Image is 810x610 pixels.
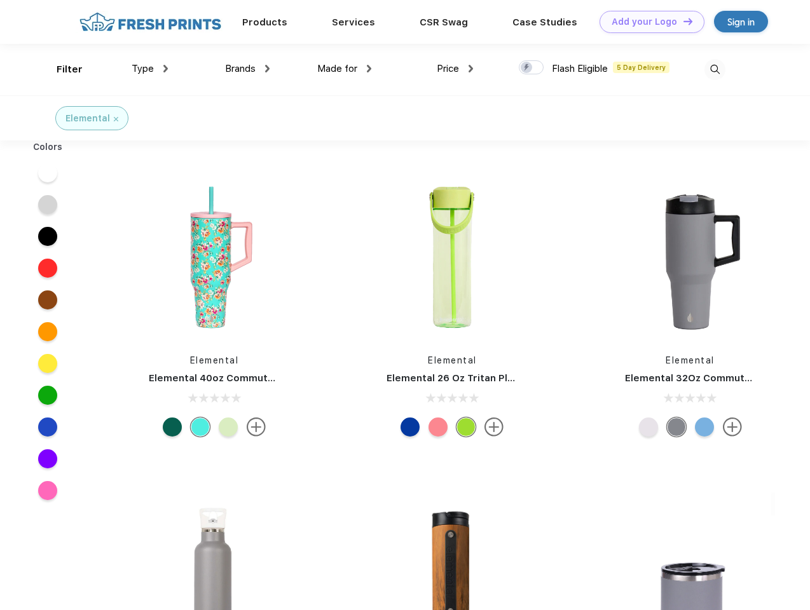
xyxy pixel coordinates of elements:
[606,172,775,341] img: func=resize&h=266
[714,11,768,32] a: Sign in
[149,372,321,384] a: Elemental 40oz Commuter Tumbler
[612,17,677,27] div: Add your Logo
[666,355,715,365] a: Elemental
[639,417,658,437] div: Matte White
[695,417,714,437] div: Ocean Blue
[242,17,287,28] a: Products
[132,63,154,74] span: Type
[24,140,72,154] div: Colors
[429,417,448,437] div: Rose
[723,417,742,437] img: more.svg
[420,17,468,28] a: CSR Swag
[57,62,83,77] div: Filter
[437,63,459,74] span: Price
[114,117,118,121] img: filter_cancel.svg
[727,15,755,29] div: Sign in
[317,63,357,74] span: Made for
[191,417,210,437] div: Vintage flower
[625,372,798,384] a: Elemental 32Oz Commuter Tumbler
[130,172,299,341] img: func=resize&h=266
[367,172,537,341] img: func=resize&h=266
[76,11,225,33] img: fo%20logo%202.webp
[683,18,692,25] img: DT
[613,62,669,73] span: 5 Day Delivery
[469,65,473,72] img: dropdown.png
[163,65,168,72] img: dropdown.png
[265,65,270,72] img: dropdown.png
[367,65,371,72] img: dropdown.png
[65,112,110,125] div: Elemental
[704,59,725,80] img: desktop_search.svg
[456,417,476,437] div: Key lime
[428,355,477,365] a: Elemental
[667,417,686,437] div: Graphite
[484,417,504,437] img: more.svg
[332,17,375,28] a: Services
[247,417,266,437] img: more.svg
[401,417,420,437] div: Aqua Waves
[387,372,597,384] a: Elemental 26 Oz Tritan Plastic Water Bottle
[190,355,239,365] a: Elemental
[225,63,256,74] span: Brands
[219,417,238,437] div: Key Lime
[552,63,608,74] span: Flash Eligible
[163,417,182,437] div: Forest Green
